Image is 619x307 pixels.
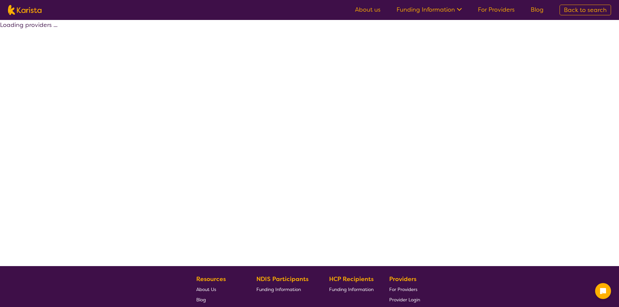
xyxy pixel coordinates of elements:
a: About Us [196,284,241,294]
span: Funding Information [256,286,301,292]
a: Funding Information [397,6,462,14]
b: HCP Recipients [329,275,374,283]
span: For Providers [389,286,417,292]
img: Karista logo [8,5,42,15]
a: For Providers [389,284,420,294]
a: Funding Information [329,284,374,294]
b: Providers [389,275,416,283]
span: Funding Information [329,286,374,292]
a: Back to search [560,5,611,15]
a: For Providers [478,6,515,14]
a: About us [355,6,381,14]
b: Resources [196,275,226,283]
b: NDIS Participants [256,275,309,283]
a: Blog [531,6,544,14]
span: Provider Login [389,297,420,303]
span: Blog [196,297,206,303]
span: Back to search [564,6,607,14]
a: Funding Information [256,284,313,294]
span: About Us [196,286,216,292]
a: Provider Login [389,294,420,305]
a: Blog [196,294,241,305]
